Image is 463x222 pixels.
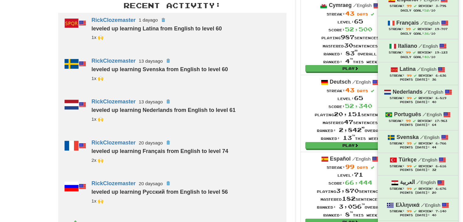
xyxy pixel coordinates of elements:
span: 6,616 [436,165,446,168]
span: 99 [345,163,354,170]
small: _cmns<br />19cupsofcoffee [92,158,103,163]
span: 99 [405,50,410,54]
strong: Svenska [396,134,419,140]
span: 65 [354,18,363,25]
span: 4 [345,58,353,64]
strong: Italiano [398,43,417,49]
span: Streak: [390,96,405,100]
span: 36 [424,32,429,35]
span: 83 [345,50,358,57]
span: Streak includes today. [414,142,416,145]
small: 13 days ago [139,58,163,64]
div: Ranked: overall [321,49,379,57]
strong: Français [396,20,419,26]
small: 20 days ago [139,140,163,145]
span: 6,636 [436,74,446,77]
span: 99 [407,96,412,100]
span: 99 [406,119,411,123]
span: 8 [345,211,353,218]
span: / [423,112,426,117]
span: / [420,134,424,140]
small: 1 day ago [139,17,158,23]
span: 99 [407,74,412,77]
span: / [424,89,428,95]
span: Streak includes today. [414,74,416,77]
span: Streak includes today. [412,51,415,54]
sup: th [350,211,353,213]
small: English [418,157,437,162]
span: Review: [417,27,432,31]
strong: Nederlands [393,89,423,95]
span: days [357,165,368,169]
sup: th [362,203,365,205]
strong: Deutsch [330,79,351,85]
span: / [352,156,356,161]
div: Ranked: this week [321,57,379,65]
div: Playing sentences [317,187,384,195]
div: Score: [317,179,384,186]
strong: Português [394,111,421,117]
small: 19cupsofcoffee [92,35,103,40]
span: 6,766 [436,142,446,145]
span: / [421,202,425,208]
span: / [419,43,423,49]
span: 99 [407,209,412,213]
a: Português /English Streak: 99 Review: 17,963 Points [DATE]: 64 [378,108,458,130]
span: Streak: [390,187,405,190]
small: English [420,135,439,140]
span: 3,870 [336,187,359,194]
a: RickClozemaster [92,99,136,105]
span: Streak: [390,210,405,213]
div: Mastered sentences [321,41,379,49]
span: 30 [344,42,353,49]
span: 3,056 [339,203,365,210]
span: / [353,2,357,8]
span: 40 [424,55,429,59]
span: Streak includes today. [414,187,416,190]
span: 20,151 [334,111,361,117]
span: 987 [341,34,354,40]
span: Streak includes today. [371,13,374,16]
span: 47 [344,119,353,125]
span: Review: [419,165,433,168]
span: 99 [405,27,410,31]
a: Play [305,65,395,72]
div: Level: [315,94,386,102]
span: 17,963 [435,119,447,123]
strong: Ελληνικά [396,202,420,208]
span: 65 [354,95,363,101]
small: English [421,203,440,208]
span: 6,819 [436,96,446,100]
h3: Recent Activity: [58,2,286,9]
div: Mastered sentences [317,195,384,203]
a: Nederlands /English Streak: 99 Review: 6,819 Points [DATE]: 40 [378,85,458,107]
strong: leveled up learning Nederlands from English to level 61 [92,107,236,113]
div: Daily Goal: /10 [384,55,452,59]
span: / [417,66,421,72]
div: Ranked: overall [317,203,384,210]
span: Streak includes today. [414,165,416,168]
span: Streak includes today. [412,28,415,30]
div: Ranked: overall [315,126,386,134]
span: Streak includes today. [371,166,374,169]
a: Svenska /English Streak: 99 Review: 6,766 Points [DATE]: 44 [378,130,458,153]
span: days [357,12,368,16]
span: 43 [345,10,354,17]
span: / [352,79,356,85]
small: English [423,112,442,117]
span: Streak: [390,74,405,77]
span: Review: [419,74,433,77]
span: 99 [407,187,412,190]
span: Review: [419,4,433,8]
span: Review: [417,51,432,54]
div: Score: [321,25,379,33]
div: Level: [317,171,384,179]
div: Playing sentences [315,110,386,118]
div: Streak: [317,163,384,171]
span: Review: [419,142,433,145]
strong: Cymraeg [329,2,352,8]
sup: th [352,134,355,137]
span: Streak includes today. [371,89,374,93]
div: Playing sentences [321,33,379,41]
a: Latina /English Streak: 99 Review: 6,636 Points [DATE]: 36 [378,62,458,85]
